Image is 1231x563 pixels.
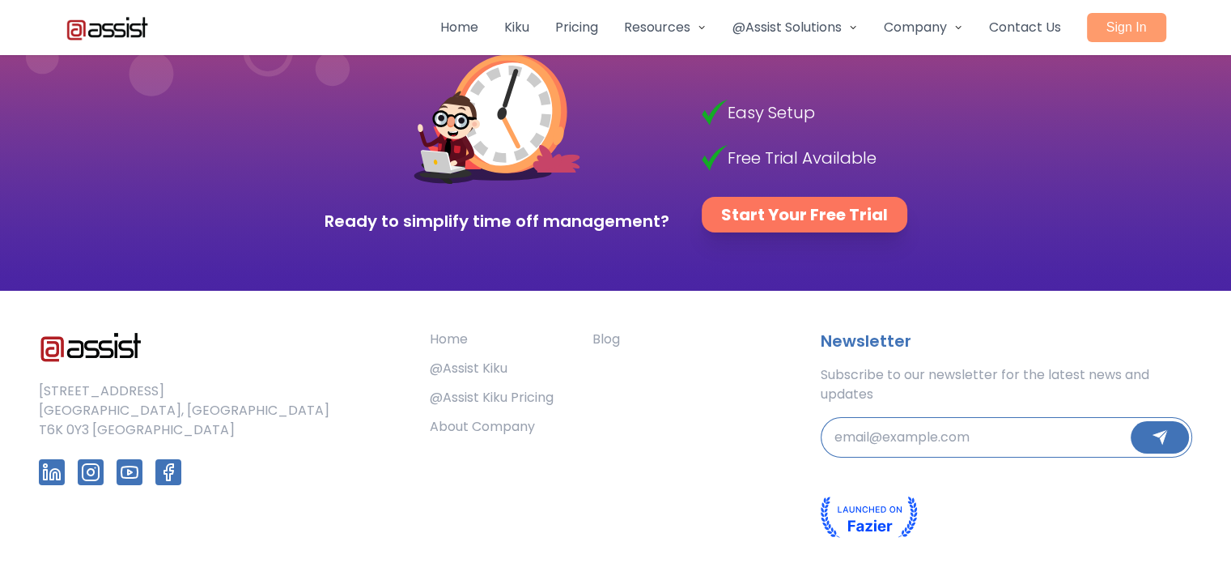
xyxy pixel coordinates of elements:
li: [GEOGRAPHIC_DATA], [GEOGRAPHIC_DATA] [39,401,410,420]
p: Subscribe to our newsletter for the latest news and updates [821,365,1192,404]
li: [STREET_ADDRESS] [39,382,410,401]
a: Follow us on Instagram [78,459,104,485]
a: Start Your Free Trial [702,197,907,232]
img: Instagram [81,463,100,482]
span: Resources [624,18,690,37]
img: Clock illustration [393,15,601,223]
img: check.webp [702,145,728,171]
a: Home [440,18,478,37]
a: About Company [430,417,535,436]
input: email@example.com [821,417,1192,458]
span: Ready to simplify time off management? [325,210,669,232]
img: Atassist Logo [66,15,149,41]
a: Home [430,330,468,348]
img: LinkedIn [42,463,62,482]
a: Follow us on Facebook [155,459,181,485]
img: check.webp [702,100,728,126]
img: Fazier badge [821,497,918,538]
a: Sign In [1087,13,1166,42]
a: Contact Us [989,18,1061,37]
a: @Assist Kiku Pricing [430,388,554,407]
li: T6K 0Y3 [GEOGRAPHIC_DATA] [39,420,410,440]
a: Kiku [504,18,529,37]
a: Follow us on YouTube [117,459,142,485]
a: Follow us on LinkedIn [39,459,65,485]
img: @Assist [39,330,142,362]
a: Pricing [555,18,598,37]
span: Company [884,18,947,37]
span: @Assist Solutions [732,18,842,37]
a: @Assist Kiku [430,359,507,377]
a: Blog [592,330,620,348]
img: YouTube [120,463,139,482]
img: Facebook [159,463,178,482]
h3: Newsletter [821,330,1192,352]
li: Free Trial Available [702,145,907,171]
li: Easy Setup [702,100,907,126]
